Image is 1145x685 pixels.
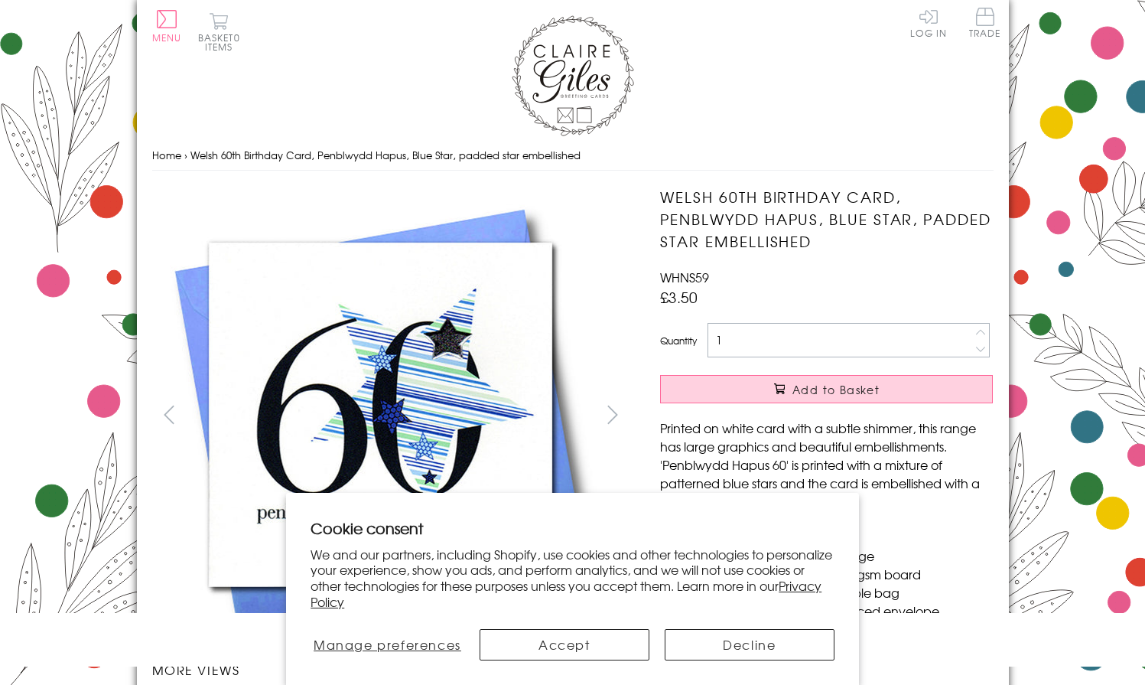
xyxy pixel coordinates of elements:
[152,661,630,679] h3: More views
[910,8,947,38] a: Log In
[198,12,240,51] button: Basket0 items
[660,375,993,403] button: Add to Basket
[205,31,240,54] span: 0 items
[311,576,821,611] a: Privacy Policy
[190,148,581,162] span: Welsh 60th Birthday Card, Penblwydd Hapus, Blue Star, padded star embellished
[512,15,634,136] img: Claire Giles Greetings Cards
[152,148,181,162] a: Home
[969,8,1001,38] span: Trade
[660,286,698,308] span: £3.50
[152,397,187,432] button: prev
[969,8,1001,41] a: Trade
[311,546,834,610] p: We and our partners, including Shopify, use cookies and other technologies to personalize your ex...
[152,31,182,44] span: Menu
[311,629,464,661] button: Manage preferences
[660,334,697,347] label: Quantity
[311,517,834,539] h2: Cookie consent
[660,419,993,510] p: Printed on white card with a subtle shimmer, this range has large graphics and beautiful embellis...
[595,397,629,432] button: next
[152,140,994,171] nav: breadcrumbs
[184,148,187,162] span: ›
[665,629,834,661] button: Decline
[314,635,461,654] span: Manage preferences
[152,10,182,42] button: Menu
[660,186,993,252] h1: Welsh 60th Birthday Card, Penblwydd Hapus, Blue Star, padded star embellished
[792,382,880,397] span: Add to Basket
[660,268,709,286] span: WHNS59
[152,186,611,645] img: Welsh 60th Birthday Card, Penblwydd Hapus, Blue Star, padded star embellished
[480,629,649,661] button: Accept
